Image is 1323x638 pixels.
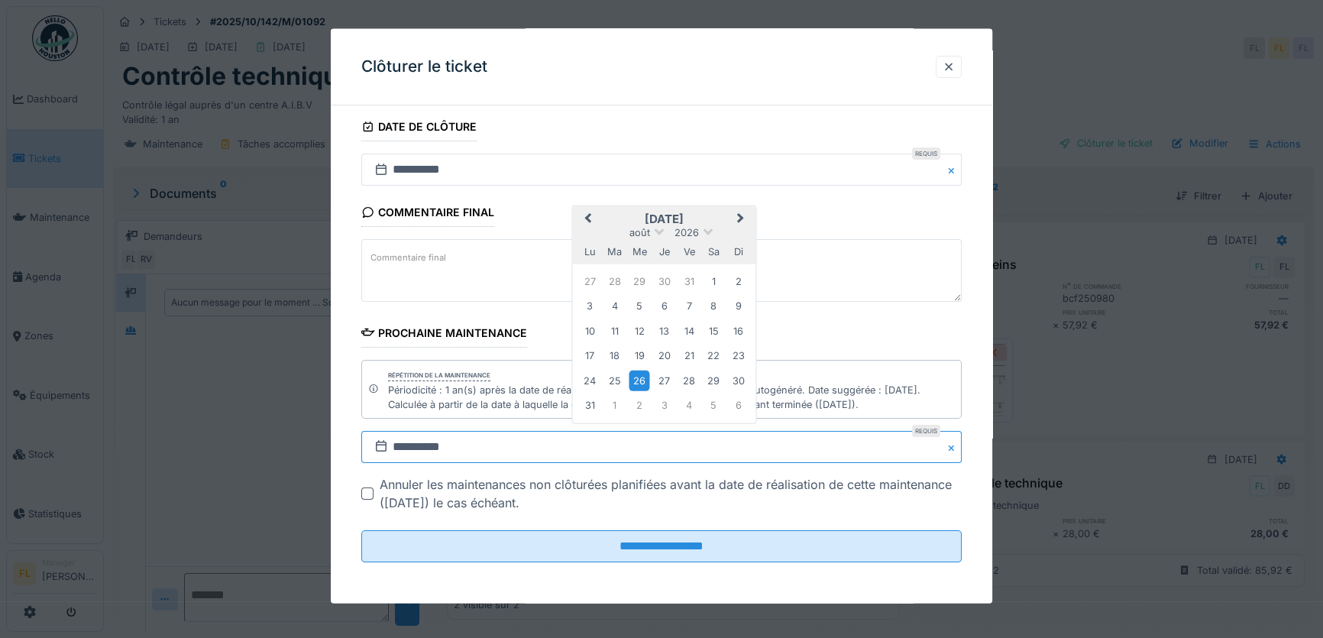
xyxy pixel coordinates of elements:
div: Choose mercredi 12 août 2026 [629,320,649,341]
div: Choose vendredi 14 août 2026 [678,320,699,341]
div: Choose dimanche 16 août 2026 [728,320,749,341]
div: Date de clôture [361,115,477,141]
div: Choose mardi 1 septembre 2026 [604,395,625,416]
div: Choose jeudi 3 septembre 2026 [654,395,674,416]
h2: [DATE] [572,212,755,226]
div: dimanche [728,241,749,261]
div: Choose dimanche 2 août 2026 [728,270,749,291]
div: Choose jeudi 27 août 2026 [654,370,674,390]
div: Choose jeudi 6 août 2026 [654,296,674,316]
span: 2026 [674,227,699,238]
h3: Clôturer le ticket [361,57,487,76]
div: Requis [912,425,940,437]
div: Month août, 2026 [577,269,751,418]
div: Choose samedi 15 août 2026 [704,320,724,341]
div: Commentaire final [361,201,494,227]
div: Choose samedi 1 août 2026 [704,270,724,291]
div: Choose lundi 17 août 2026 [579,345,600,366]
div: Choose mardi 28 juillet 2026 [604,270,625,291]
div: Annuler les maintenances non clôturées planifiées avant la date de réalisation de cette maintenan... [380,475,962,512]
div: Choose lundi 24 août 2026 [579,370,600,390]
div: Prochaine maintenance [361,321,527,347]
div: lundi [579,241,600,261]
div: Choose dimanche 30 août 2026 [728,370,749,390]
div: Choose vendredi 7 août 2026 [678,296,699,316]
button: Close [945,154,962,186]
div: Choose samedi 5 septembre 2026 [704,395,724,416]
div: Choose vendredi 4 septembre 2026 [678,395,699,416]
div: Choose mardi 4 août 2026 [604,296,625,316]
div: Choose mardi 25 août 2026 [604,370,625,390]
button: Previous Month [574,208,598,232]
div: vendredi [678,241,699,261]
div: Périodicité : 1 an(s) après la date de réalisation de la dernière tâche du ticket. Autogénéré. Da... [388,382,955,411]
div: Choose mercredi 19 août 2026 [629,345,649,366]
div: Choose lundi 3 août 2026 [579,296,600,316]
div: samedi [704,241,724,261]
div: Choose jeudi 30 juillet 2026 [654,270,674,291]
div: Choose dimanche 9 août 2026 [728,296,749,316]
div: mercredi [629,241,649,261]
div: Choose mercredi 26 août 2026 [629,370,649,390]
div: Choose vendredi 31 juillet 2026 [678,270,699,291]
div: jeudi [654,241,674,261]
div: Choose mercredi 2 septembre 2026 [629,395,649,416]
button: Close [945,431,962,463]
div: Choose dimanche 23 août 2026 [728,345,749,366]
div: Choose vendredi 28 août 2026 [678,370,699,390]
div: Choose samedi 22 août 2026 [704,345,724,366]
div: Requis [912,147,940,160]
div: Choose mercredi 29 juillet 2026 [629,270,649,291]
div: Choose dimanche 6 septembre 2026 [728,395,749,416]
label: Commentaire final [367,248,449,267]
div: mardi [604,241,625,261]
div: Choose lundi 10 août 2026 [579,320,600,341]
div: Répétition de la maintenance [388,370,490,381]
button: Next Month [730,208,755,232]
div: Choose lundi 27 juillet 2026 [579,270,600,291]
div: Choose jeudi 13 août 2026 [654,320,674,341]
div: Choose jeudi 20 août 2026 [654,345,674,366]
div: Choose vendredi 21 août 2026 [678,345,699,366]
div: Choose mercredi 5 août 2026 [629,296,649,316]
div: Choose samedi 29 août 2026 [704,370,724,390]
div: Choose mardi 11 août 2026 [604,320,625,341]
div: Choose samedi 8 août 2026 [704,296,724,316]
span: août [629,227,650,238]
div: Choose lundi 31 août 2026 [579,395,600,416]
div: Choose mardi 18 août 2026 [604,345,625,366]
